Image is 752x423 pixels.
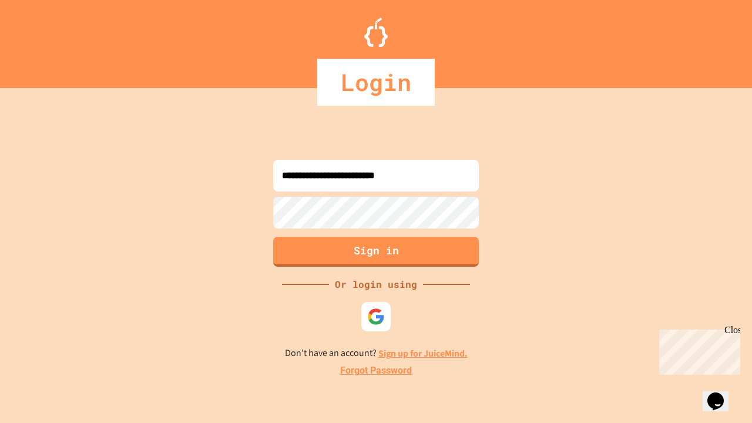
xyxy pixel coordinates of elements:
img: google-icon.svg [367,308,385,325]
a: Sign up for JuiceMind. [378,347,468,360]
button: Sign in [273,237,479,267]
iframe: chat widget [703,376,740,411]
p: Don't have an account? [285,346,468,361]
iframe: chat widget [654,325,740,375]
div: Login [317,59,435,106]
a: Forgot Password [340,364,412,378]
div: Chat with us now!Close [5,5,81,75]
div: Or login using [329,277,423,291]
img: Logo.svg [364,18,388,47]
